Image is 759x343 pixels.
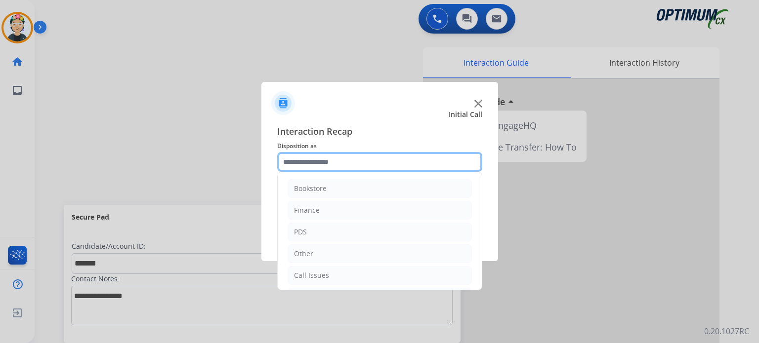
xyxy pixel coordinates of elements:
[294,205,320,215] div: Finance
[277,124,482,140] span: Interaction Recap
[449,110,482,119] span: Initial Call
[704,325,749,337] p: 0.20.1027RC
[294,184,327,193] div: Bookstore
[271,91,295,115] img: contactIcon
[294,270,329,280] div: Call Issues
[277,140,482,152] span: Disposition as
[294,249,313,259] div: Other
[294,227,307,237] div: PDS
